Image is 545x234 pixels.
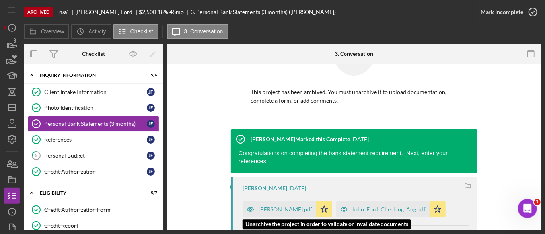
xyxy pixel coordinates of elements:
div: Credit Authorization Form [44,207,159,213]
a: 5Personal BudgetJF [28,148,159,164]
div: Mark Incomplete [481,4,523,20]
div: 3. Personal Bank Statements (3 months) ([PERSON_NAME]) [191,9,336,15]
div: [PERSON_NAME] Ford [75,9,139,15]
div: J F [147,152,155,160]
div: Checklist [82,51,105,57]
div: Photo Identification [44,105,147,111]
div: J F [147,136,155,144]
div: Personal Budget [44,152,147,159]
div: 48 mo [169,9,184,15]
a: Credit Authorization Form [28,202,159,218]
button: John_Ford_Checking_Aug.pdf [336,201,446,217]
button: Checklist [113,24,158,39]
div: Credit Report [44,222,159,229]
label: Activity [88,28,106,35]
a: Credit AuthorizationJF [28,164,159,179]
div: References [44,136,147,143]
tspan: 5 [35,153,37,158]
label: Checklist [130,28,153,35]
div: 5 / 6 [143,73,157,78]
div: Archived [24,7,53,17]
div: 3. Conversation [335,51,373,57]
button: Activity [71,24,111,39]
b: n/a` [59,9,68,15]
time: 2024-10-15 15:11 [288,185,306,191]
iframe: Intercom live chat [518,199,537,218]
div: J F [147,104,155,112]
button: 3. Conversation [167,24,228,39]
div: Client Intake Information [44,89,147,95]
div: Inquiry Information [40,73,137,78]
div: Personal Bank Statements (3 months) [44,121,147,127]
a: Client Intake InformationJF [28,84,159,100]
a: Photo IdentificationJF [28,100,159,116]
div: John_Ford_Checking_Aug.pdf [352,206,426,213]
div: J F [147,120,155,128]
div: Credit Authorization [44,168,147,175]
button: [PERSON_NAME].pdf [243,201,332,217]
div: 5 / 7 [143,191,157,195]
div: J F [147,88,155,96]
div: 18 % [158,9,168,15]
time: 2024-10-15 15:15 [351,136,369,142]
p: This project has been archived. You must unarchive it to upload documentation, complete a form, o... [251,88,457,105]
div: Eligibility [40,191,137,195]
label: 3. Conversation [184,28,223,35]
label: Overview [41,28,64,35]
a: ReferencesJF [28,132,159,148]
span: Congratulations on completing the bank statement requirement. Next, enter your references. [239,150,448,164]
a: Credit Report [28,218,159,234]
span: 1 [534,199,541,205]
div: $2,500 [139,9,156,15]
a: Personal Bank Statements (3 months)JF [28,116,159,132]
div: J F [147,168,155,175]
div: [PERSON_NAME] [243,185,287,191]
button: Mark Incomplete [473,4,541,20]
button: Overview [24,24,69,39]
div: [PERSON_NAME] Marked this Complete [251,136,350,142]
div: [PERSON_NAME].pdf [259,206,312,213]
